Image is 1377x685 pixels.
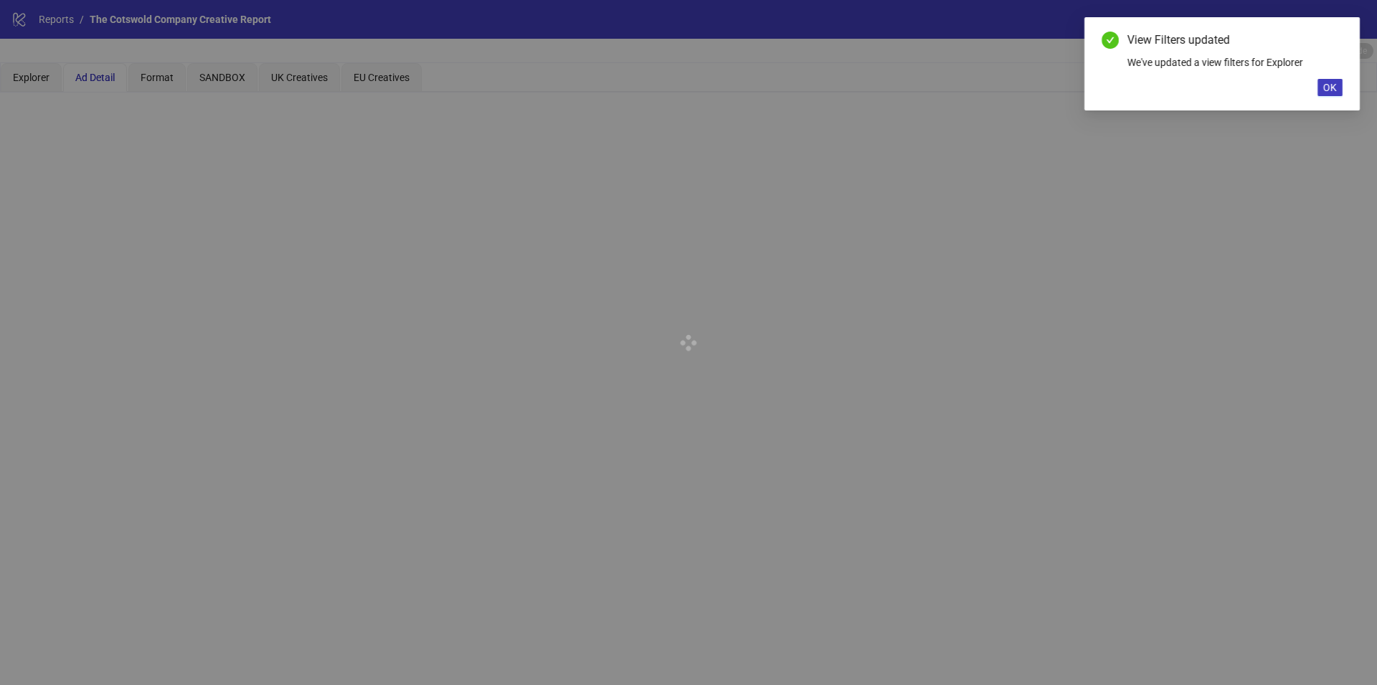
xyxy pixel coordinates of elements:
[1327,32,1343,47] a: Close
[1127,55,1343,70] div: We've updated a view filters for Explorer
[1102,32,1119,49] span: check-circle
[1317,79,1343,96] button: OK
[1323,82,1337,93] span: OK
[1127,32,1343,49] div: View Filters updated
